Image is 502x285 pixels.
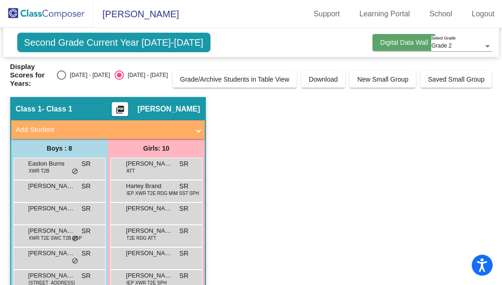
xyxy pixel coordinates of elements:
[81,181,90,191] span: SR
[93,7,179,21] span: [PERSON_NAME]
[28,204,75,213] span: [PERSON_NAME]
[350,71,416,88] button: New Small Group
[11,120,205,139] mat-expansion-panel-header: Add Student
[72,257,78,265] span: do_not_disturb_alt
[421,71,492,88] button: Saved Small Group
[81,159,90,169] span: SR
[28,159,75,168] span: Easton Burns
[28,181,75,191] span: [PERSON_NAME]
[29,235,82,242] span: XWR T2E SWC T2B BSP
[179,271,188,281] span: SR
[126,159,173,168] span: [PERSON_NAME]
[72,235,78,243] span: do_not_disturb_alt
[16,104,42,114] span: Class 1
[127,235,156,242] span: T2E RDG ATT
[17,33,210,52] span: Second Grade Current Year [DATE]-[DATE]
[81,226,90,236] span: SR
[309,76,338,83] span: Download
[180,76,290,83] span: Grade/Archive Students in Table View
[81,271,90,281] span: SR
[126,226,173,236] span: [PERSON_NAME]
[464,7,502,21] a: Logout
[306,7,347,21] a: Support
[380,39,428,46] span: Digital Data Wall
[126,181,173,191] span: Harley Brand
[357,76,408,83] span: New Small Group
[66,71,110,79] div: [DATE] - [DATE]
[115,105,126,118] mat-icon: picture_as_pdf
[57,70,168,80] mat-radio-group: Select an option
[137,104,200,114] span: [PERSON_NAME]
[11,139,108,158] div: Boys : 8
[127,167,135,174] span: ATT
[126,249,173,258] span: [PERSON_NAME]
[124,71,168,79] div: [DATE] - [DATE]
[373,34,435,51] button: Digital Data Wall
[179,204,188,214] span: SR
[28,271,75,280] span: [PERSON_NAME]
[10,63,50,88] span: Display Scores for Years:
[81,204,90,214] span: SR
[112,102,128,116] button: Print Students Details
[126,204,173,213] span: [PERSON_NAME]
[179,159,188,169] span: SR
[16,125,189,135] mat-panel-title: Add Student
[28,249,75,258] span: [PERSON_NAME]
[301,71,345,88] button: Download
[42,104,73,114] span: - Class 1
[28,226,75,236] span: [PERSON_NAME]
[422,7,460,21] a: School
[428,76,484,83] span: Saved Small Group
[431,42,451,49] span: Grade 2
[179,181,188,191] span: SR
[29,167,49,174] span: XWR T2B
[179,226,188,236] span: SR
[127,190,199,197] span: IEP XWR T2E RDG MIM SST SPH
[72,168,78,175] span: do_not_disturb_alt
[179,249,188,258] span: SR
[173,71,297,88] button: Grade/Archive Students in Table View
[108,139,205,158] div: Girls: 10
[352,7,418,21] a: Learning Portal
[126,271,173,280] span: [PERSON_NAME]
[81,249,90,258] span: SR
